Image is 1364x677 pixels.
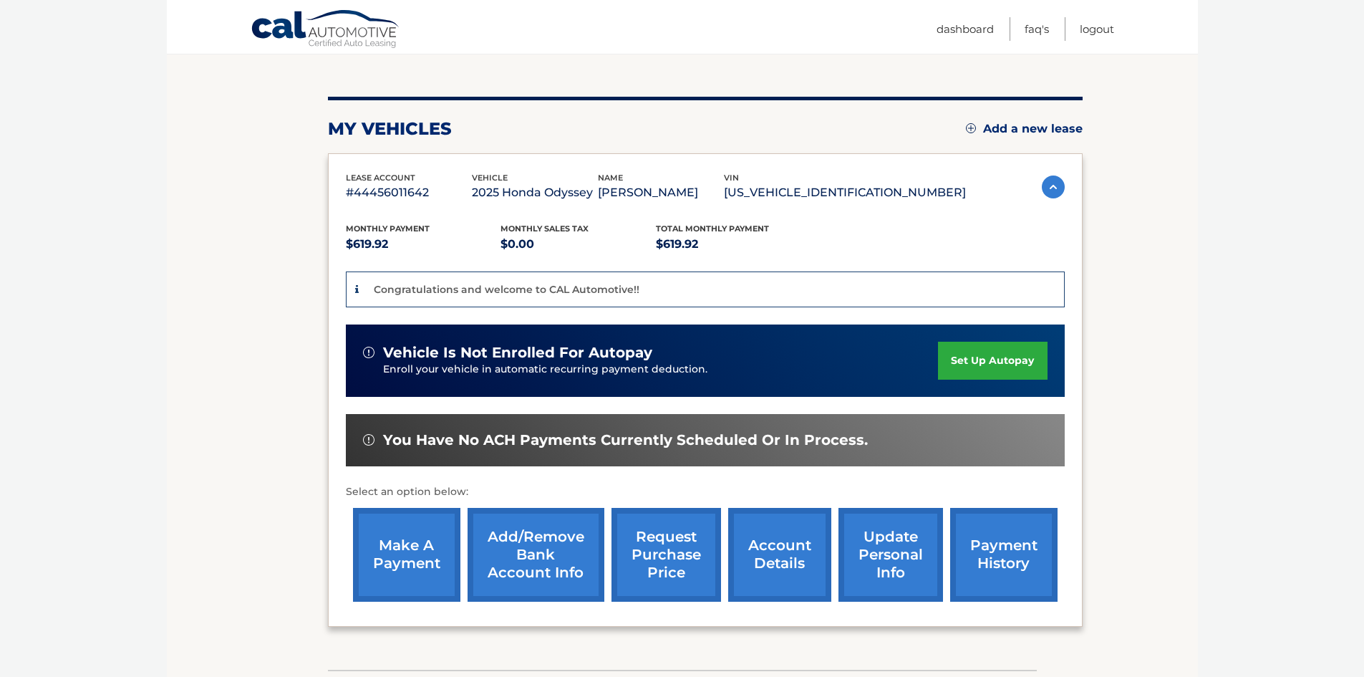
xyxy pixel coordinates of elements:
[328,118,452,140] h2: my vehicles
[374,283,639,296] p: Congratulations and welcome to CAL Automotive!!
[383,362,939,378] p: Enroll your vehicle in automatic recurring payment deduction.
[500,234,656,254] p: $0.00
[353,508,460,602] a: make a payment
[363,347,374,358] img: alert-white.svg
[656,234,811,254] p: $619.92
[1080,17,1114,41] a: Logout
[611,508,721,602] a: request purchase price
[598,183,724,203] p: [PERSON_NAME]
[728,508,831,602] a: account details
[1042,176,1065,198] img: accordion-active.svg
[724,183,966,203] p: [US_VEHICLE_IDENTIFICATION_NUMBER]
[950,508,1058,602] a: payment history
[346,224,430,234] span: Monthly Payment
[383,344,652,362] span: vehicle is not enrolled for autopay
[966,122,1083,136] a: Add a new lease
[346,183,472,203] p: #44456011642
[346,484,1065,501] p: Select an option below:
[468,508,604,602] a: Add/Remove bank account info
[937,17,994,41] a: Dashboard
[938,342,1047,380] a: set up autopay
[363,434,374,446] img: alert-white.svg
[656,224,769,234] span: Total Monthly Payment
[472,173,508,183] span: vehicle
[1025,17,1049,41] a: FAQ's
[346,234,501,254] p: $619.92
[472,183,598,203] p: 2025 Honda Odyssey
[251,9,401,51] a: Cal Automotive
[500,224,589,234] span: Monthly sales Tax
[598,173,623,183] span: name
[724,173,739,183] span: vin
[383,431,868,449] span: You have no ACH payments currently scheduled or in process.
[346,173,415,183] span: lease account
[966,123,976,133] img: add.svg
[838,508,943,602] a: update personal info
